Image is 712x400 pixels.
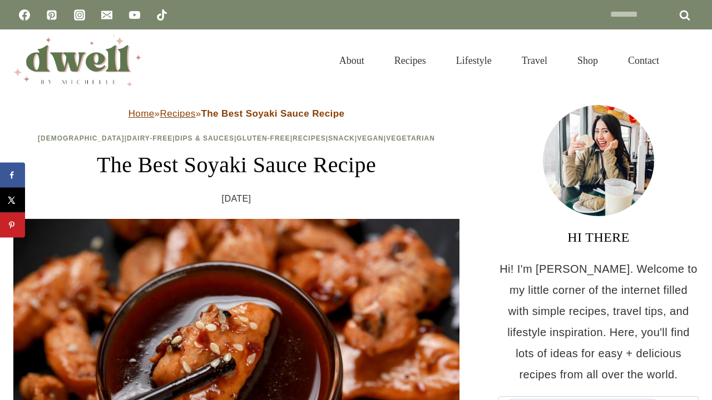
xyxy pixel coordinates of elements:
[41,4,63,26] a: Pinterest
[324,41,674,80] nav: Primary Navigation
[38,134,435,142] span: | | | | | | |
[96,4,118,26] a: Email
[160,108,195,119] a: Recipes
[379,41,441,80] a: Recipes
[127,134,172,142] a: Dairy-Free
[222,191,251,207] time: [DATE]
[324,41,379,80] a: About
[680,51,699,70] button: View Search Form
[357,134,384,142] a: Vegan
[236,134,290,142] a: Gluten-Free
[441,41,507,80] a: Lifestyle
[562,41,613,80] a: Shop
[13,4,36,26] a: Facebook
[293,134,326,142] a: Recipes
[175,134,234,142] a: Dips & Sauces
[328,134,355,142] a: Snack
[68,4,91,26] a: Instagram
[38,134,125,142] a: [DEMOGRAPHIC_DATA]
[13,35,141,86] img: DWELL by michelle
[128,108,345,119] span: » »
[123,4,146,26] a: YouTube
[128,108,155,119] a: Home
[498,227,699,247] h3: HI THERE
[613,41,674,80] a: Contact
[151,4,173,26] a: TikTok
[507,41,562,80] a: Travel
[13,148,459,182] h1: The Best Soyaki Sauce Recipe
[201,108,345,119] strong: The Best Soyaki Sauce Recipe
[386,134,435,142] a: Vegetarian
[498,258,699,385] p: Hi! I'm [PERSON_NAME]. Welcome to my little corner of the internet filled with simple recipes, tr...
